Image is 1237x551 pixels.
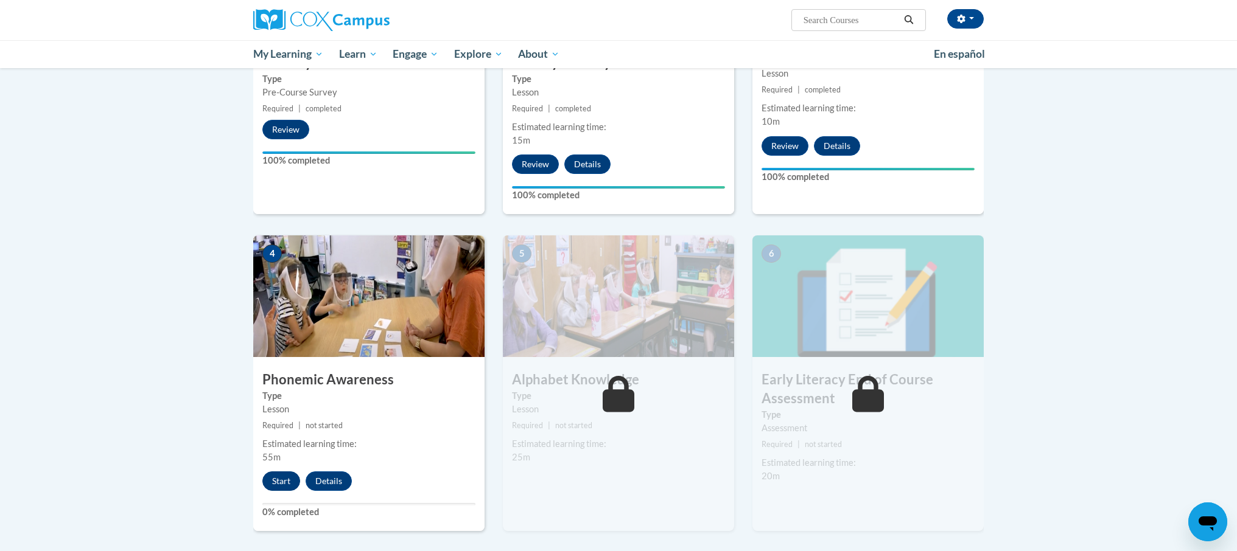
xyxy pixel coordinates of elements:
[262,120,309,139] button: Review
[446,40,511,68] a: Explore
[512,120,725,134] div: Estimated learning time:
[512,403,725,416] div: Lesson
[762,421,975,435] div: Assessment
[262,154,475,167] label: 100% completed
[512,72,725,86] label: Type
[262,437,475,451] div: Estimated learning time:
[331,40,385,68] a: Learn
[306,471,352,491] button: Details
[262,403,475,416] div: Lesson
[762,85,793,94] span: Required
[262,72,475,86] label: Type
[512,389,725,403] label: Type
[548,421,550,430] span: |
[762,136,808,156] button: Review
[555,421,592,430] span: not started
[762,408,975,421] label: Type
[512,86,725,99] div: Lesson
[253,235,485,357] img: Course Image
[752,235,984,357] img: Course Image
[511,40,568,68] a: About
[762,456,975,470] div: Estimated learning time:
[762,440,793,449] span: Required
[245,40,331,68] a: My Learning
[306,421,343,430] span: not started
[512,244,531,263] span: 5
[253,370,485,389] h3: Phonemic Awareness
[262,452,281,462] span: 55m
[762,168,975,170] div: Your progress
[555,104,591,113] span: completed
[802,13,900,27] input: Search Courses
[262,389,475,403] label: Type
[512,135,530,145] span: 15m
[262,471,300,491] button: Start
[762,116,780,126] span: 10m
[298,421,301,430] span: |
[797,85,800,94] span: |
[934,47,985,60] span: En español
[262,421,293,430] span: Required
[512,186,725,189] div: Your progress
[762,244,781,263] span: 6
[503,370,734,389] h3: Alphabet Knowledge
[805,440,842,449] span: not started
[762,170,975,184] label: 100% completed
[548,104,550,113] span: |
[253,9,485,31] a: Cox Campus
[512,437,725,451] div: Estimated learning time:
[512,421,543,430] span: Required
[262,505,475,519] label: 0% completed
[512,452,530,462] span: 25m
[512,189,725,202] label: 100% completed
[393,47,438,61] span: Engage
[805,85,841,94] span: completed
[762,67,975,80] div: Lesson
[503,235,734,357] img: Course Image
[752,370,984,408] h3: Early Literacy End of Course Assessment
[947,9,984,29] button: Account Settings
[262,104,293,113] span: Required
[512,104,543,113] span: Required
[306,104,342,113] span: completed
[797,440,800,449] span: |
[900,13,918,27] button: Search
[262,244,282,263] span: 4
[385,40,446,68] a: Engage
[762,102,975,115] div: Estimated learning time:
[762,471,780,481] span: 20m
[1188,502,1227,541] iframe: Button to launch messaging window
[253,9,390,31] img: Cox Campus
[454,47,503,61] span: Explore
[262,151,475,154] div: Your progress
[339,47,377,61] span: Learn
[814,136,860,156] button: Details
[298,104,301,113] span: |
[235,40,1002,68] div: Main menu
[262,86,475,99] div: Pre-Course Survey
[564,154,611,174] button: Details
[253,47,323,61] span: My Learning
[512,154,559,174] button: Review
[518,47,559,61] span: About
[926,41,993,67] a: En español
